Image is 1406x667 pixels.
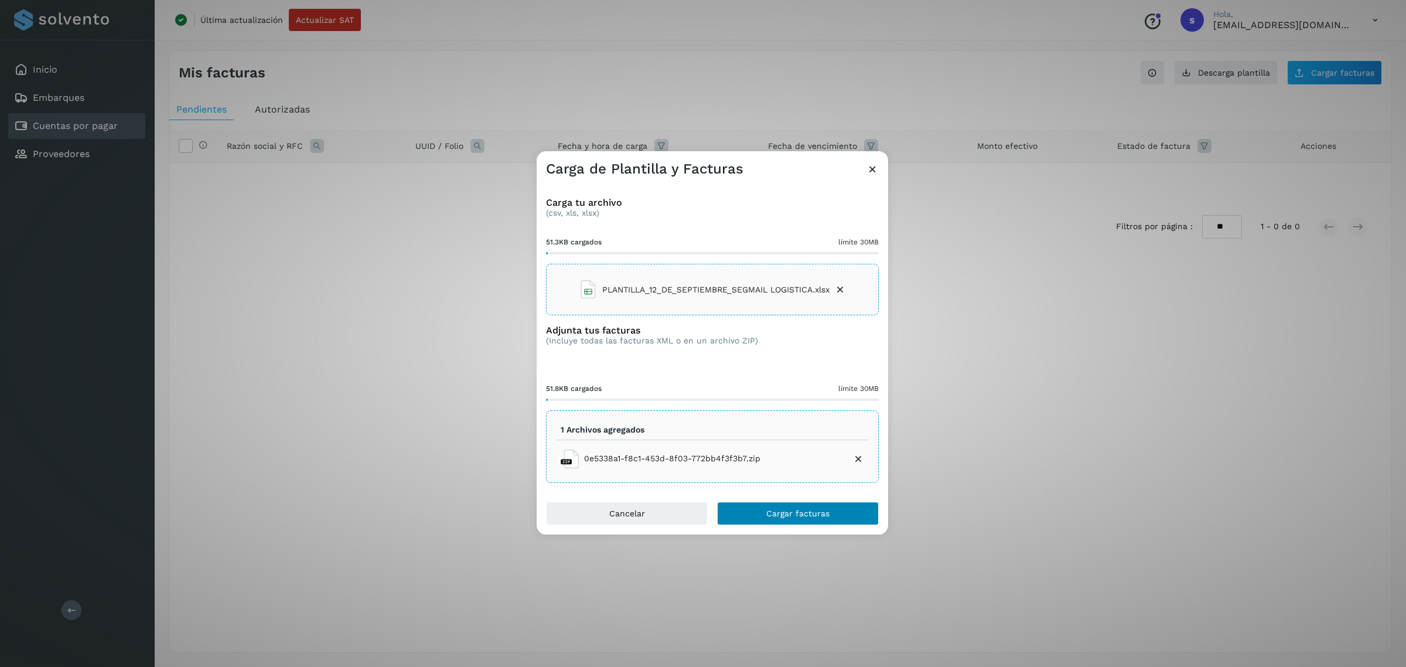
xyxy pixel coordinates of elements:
span: Cancelar [609,509,645,518]
h3: Adjunta tus facturas [546,325,758,336]
p: (Incluye todas las facturas XML o en un archivo ZIP) [546,336,758,346]
span: 51.8KB cargados [546,383,602,394]
p: (csv, xls, xlsx) [546,208,879,218]
p: 1 Archivos agregados [561,425,644,435]
span: PLANTILLA_12_DE_SEPTIEMBRE_SEGMAIL LOGISTICA.xlsx [602,284,830,296]
h3: Carga de Plantilla y Facturas [546,161,743,178]
button: Cargar facturas [717,502,879,525]
span: límite 30MB [838,383,879,394]
span: límite 30MB [838,237,879,247]
h3: Carga tu archivo [546,197,879,208]
span: 51.3KB cargados [546,237,602,247]
button: Cancelar [546,502,708,525]
span: 0e5338a1-f8c1-453d-8f03-772bb4f3f3b7.zip [584,452,760,465]
span: Cargar facturas [766,509,830,518]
